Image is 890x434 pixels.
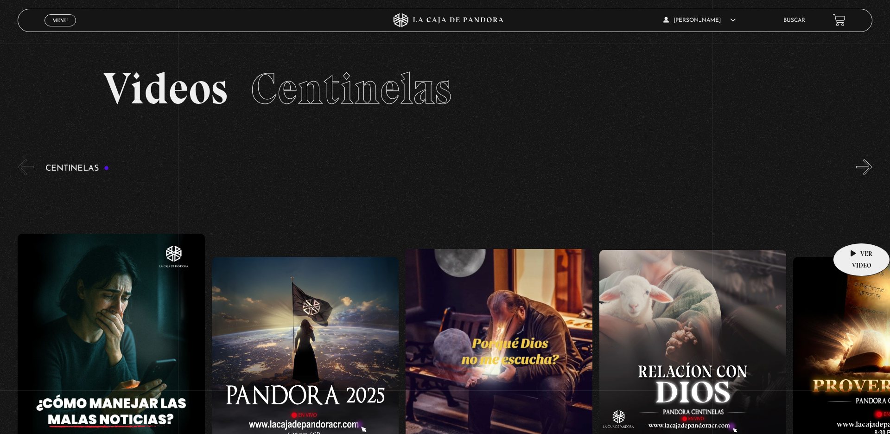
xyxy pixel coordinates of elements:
span: Menu [52,18,68,23]
span: [PERSON_NAME] [663,18,736,23]
a: View your shopping cart [833,14,845,26]
span: Centinelas [251,62,451,115]
span: Cerrar [50,26,71,32]
a: Buscar [783,18,805,23]
button: Previous [18,159,34,175]
button: Next [856,159,872,175]
h3: Centinelas [45,164,109,173]
h2: Videos [103,67,787,111]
